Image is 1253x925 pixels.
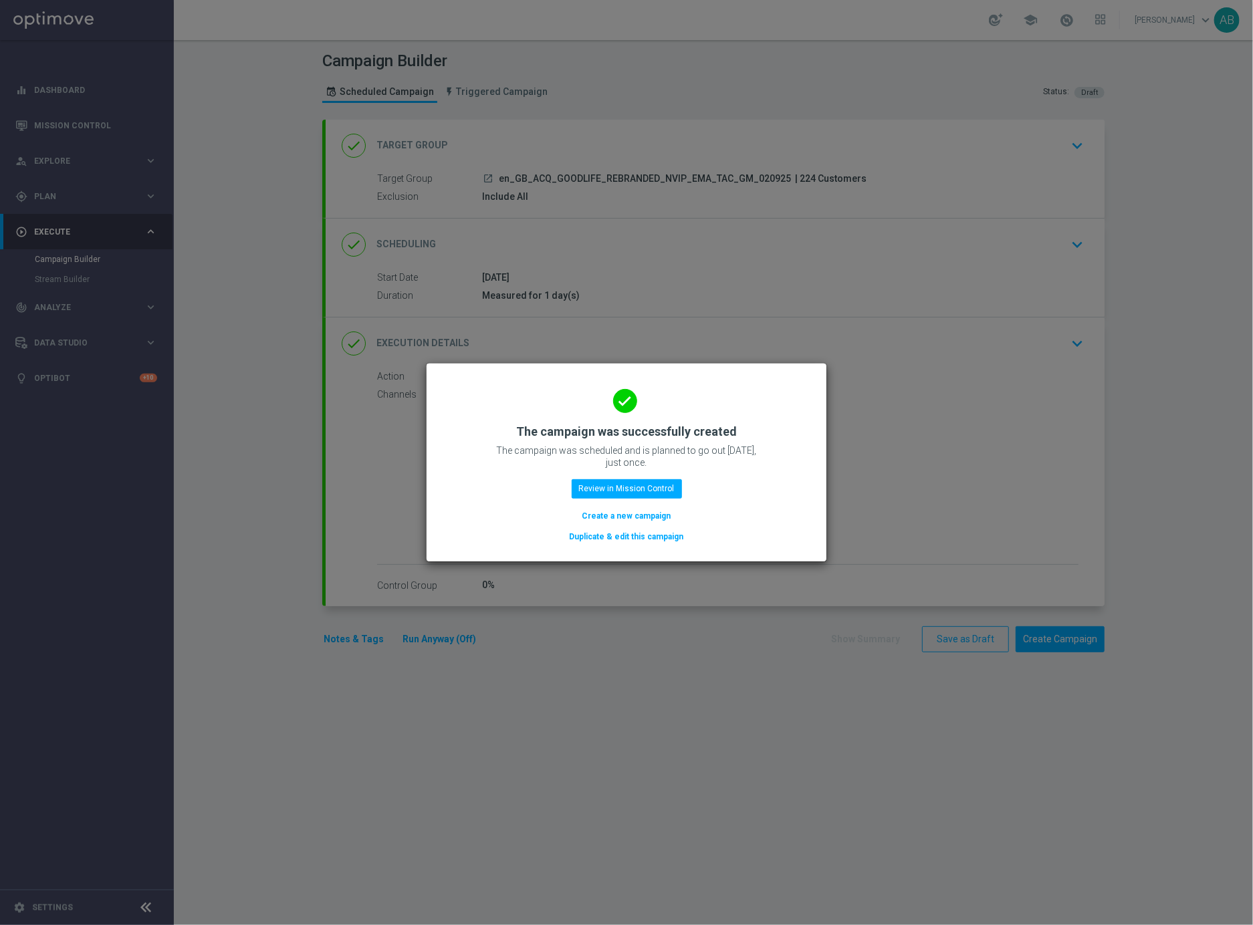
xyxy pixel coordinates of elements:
button: Duplicate & edit this campaign [568,529,685,544]
button: Review in Mission Control [572,479,682,498]
i: done [613,389,637,413]
h2: The campaign was successfully created [516,424,737,440]
button: Create a new campaign [581,509,673,523]
p: The campaign was scheduled and is planned to go out [DATE], just once. [493,444,760,469]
